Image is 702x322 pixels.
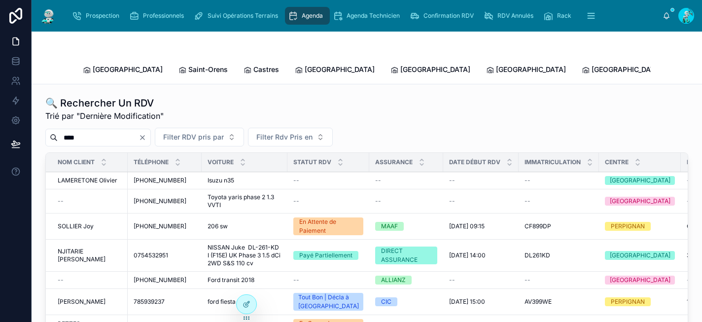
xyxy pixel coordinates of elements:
div: PERPIGNAN [611,297,645,306]
span: -- [58,276,64,284]
div: Payé Partiellement [299,251,352,260]
a: Tout Bon | Décla à [GEOGRAPHIC_DATA] [293,293,363,311]
a: -- [449,197,513,205]
a: CF899DP [525,222,593,230]
a: -- [58,276,122,284]
a: -- [525,276,593,284]
a: 206 sw [208,222,281,230]
a: Prospection [69,7,126,25]
a: ford fiesta [208,298,281,306]
span: Ford transit 2018 [208,276,254,284]
a: -- [58,197,122,205]
span: LAMERETONE Olivier [58,177,117,184]
span: Toyota yaris phase 2 1.3 VVTI [208,193,281,209]
a: CIC [375,297,437,306]
span: Téléphone [134,158,169,166]
div: [GEOGRAPHIC_DATA] [610,251,670,260]
span: -- [449,197,455,205]
div: Tout Bon | Décla à [GEOGRAPHIC_DATA] [298,293,359,311]
span: Filter RDV pris par [163,132,224,142]
a: [GEOGRAPHIC_DATA] [605,176,675,185]
a: Castres [244,61,279,80]
a: [DATE] 09:15 [449,222,513,230]
a: [PHONE_NUMBER] [134,177,196,184]
span: -- [525,177,530,184]
a: -- [293,177,363,184]
a: Isuzu n35 [208,177,281,184]
a: -- [375,177,437,184]
a: -- [375,197,437,205]
div: En Attente de Paiement [299,217,357,235]
a: [GEOGRAPHIC_DATA] [605,276,675,285]
div: MAAF [381,222,398,231]
a: [PHONE_NUMBER] [134,197,196,205]
a: Professionnels [126,7,191,25]
span: Nom Client [58,158,95,166]
button: Select Button [248,128,333,146]
a: AV399WE [525,298,593,306]
div: DIRECT ASSURANCE [381,247,431,264]
span: AV399WE [525,298,552,306]
a: ALLIANZ [375,276,437,285]
span: Filter Rdv Pris en [256,132,313,142]
span: Statut RDV [293,158,331,166]
span: [PHONE_NUMBER] [134,177,186,184]
a: -- [525,197,593,205]
a: -- [449,276,513,284]
span: Prospection [86,12,119,20]
span: [DATE] 14:00 [449,251,486,259]
span: Confirmation RDV [423,12,474,20]
span: [PHONE_NUMBER] [134,222,186,230]
a: 785939237 [134,298,196,306]
button: Clear [139,134,150,142]
span: DL261KD [525,251,550,259]
a: MAAF [375,222,437,231]
a: -- [293,197,363,205]
span: -- [375,177,381,184]
a: PERPIGNAN [605,222,675,231]
span: Assurance [375,158,413,166]
a: [GEOGRAPHIC_DATA] [605,197,675,206]
span: Trié par "Dernière Modification" [45,110,164,122]
span: -- [293,276,299,284]
a: SOLLIER Joy [58,222,122,230]
span: -- [449,177,455,184]
a: RDV Annulés [481,7,540,25]
a: Ford transit 2018 [208,276,281,284]
span: CF899DP [525,222,551,230]
a: [GEOGRAPHIC_DATA] [83,61,163,80]
a: -- [449,177,513,184]
span: [GEOGRAPHIC_DATA] [592,65,662,74]
a: Agenda Technicien [330,7,407,25]
a: Rack [540,7,578,25]
span: [DATE] 09:15 [449,222,485,230]
a: NISSAN Juke DL-261-KD I (F15E) UK Phase 3 1.5 dCi 2WD S&S 110 cv [208,244,281,267]
span: ford fiesta [208,298,236,306]
span: [PERSON_NAME] [58,298,105,306]
a: En Attente de Paiement [293,217,363,235]
a: -- [525,177,593,184]
a: [GEOGRAPHIC_DATA] [486,61,566,80]
span: [PHONE_NUMBER] [134,197,186,205]
h1: 🔍 Rechercher Un RDV [45,96,164,110]
span: -- [293,197,299,205]
span: 206 sw [208,222,228,230]
a: PERPIGNAN [605,297,675,306]
a: [DATE] 14:00 [449,251,513,259]
span: -- [687,177,693,184]
span: Agenda Technicien [347,12,400,20]
span: Immatriculation [525,158,581,166]
span: [GEOGRAPHIC_DATA] [305,65,375,74]
span: -- [687,197,693,205]
a: Agenda [285,7,330,25]
div: ALLIANZ [381,276,406,285]
span: Castres [253,65,279,74]
span: RDV Annulés [497,12,533,20]
a: [PERSON_NAME] [58,298,122,306]
span: -- [293,177,299,184]
a: [GEOGRAPHIC_DATA] [390,61,470,80]
a: [GEOGRAPHIC_DATA] [295,61,375,80]
span: Voiture [208,158,234,166]
span: 0754532951 [134,251,168,259]
img: App logo [39,8,57,24]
